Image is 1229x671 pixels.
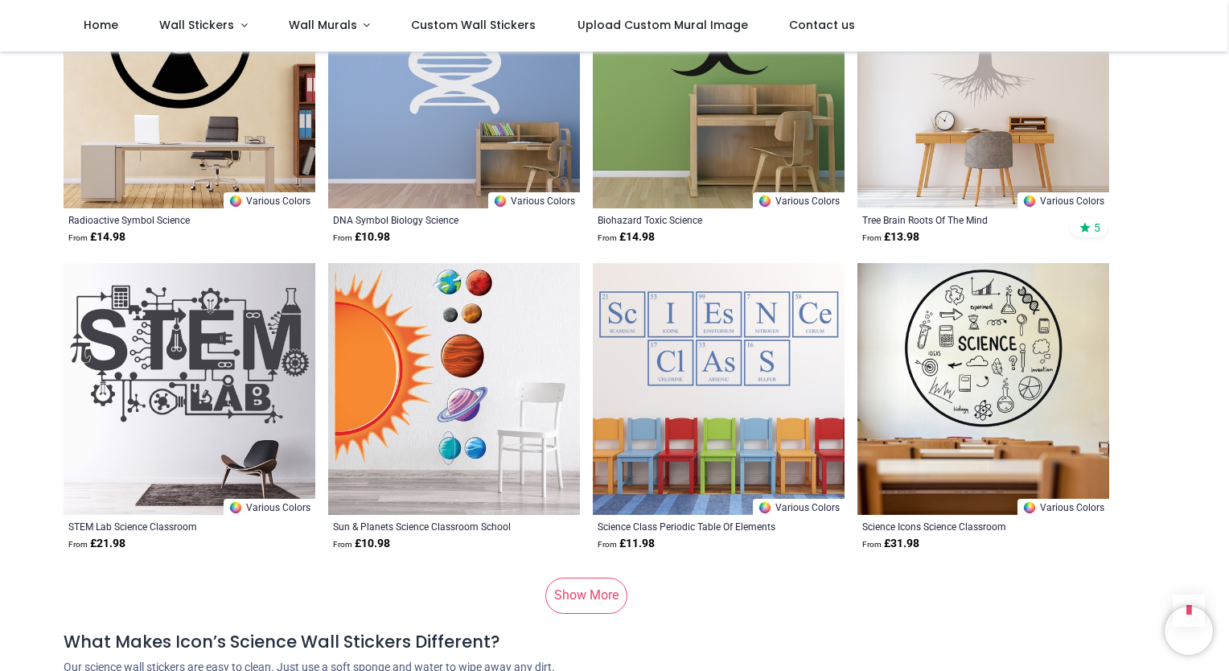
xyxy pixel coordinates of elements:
strong: £ 13.98 [862,229,919,245]
span: From [598,540,617,549]
a: Various Colors [1017,499,1109,515]
a: Biohazard Toxic Science [598,213,791,226]
a: Sun & Planets Science Classroom School [333,520,527,533]
span: From [598,233,617,242]
span: Upload Custom Mural Image [578,17,748,33]
a: Various Colors [1017,192,1109,208]
strong: £ 10.98 [333,229,390,245]
a: Various Colors [224,192,315,208]
span: Wall Stickers [159,17,234,33]
a: Show More [545,578,627,613]
img: Color Wheel [1022,194,1037,208]
a: Tree Brain Roots Of The Mind [862,213,1056,226]
a: Various Colors [753,499,845,515]
img: Sun & Planets Science Classroom School Wall Sticker [328,263,580,515]
a: Various Colors [488,192,580,208]
img: Color Wheel [758,194,772,208]
strong: £ 10.98 [333,536,390,552]
img: Color Wheel [1022,500,1037,515]
span: From [862,540,882,549]
img: Color Wheel [758,500,772,515]
img: Color Wheel [228,194,243,208]
a: Various Colors [224,499,315,515]
img: Color Wheel [493,194,508,208]
img: STEM Lab Science Classroom Wall Sticker [64,263,315,515]
a: Radioactive Symbol Science [68,213,262,226]
span: Custom Wall Stickers [411,17,536,33]
span: 5 [1094,220,1100,235]
strong: £ 14.98 [68,229,125,245]
strong: £ 11.98 [598,536,655,552]
span: From [862,233,882,242]
img: Color Wheel [228,500,243,515]
img: Science Icons Science Classroom Wall Sticker [857,263,1109,515]
span: Home [84,17,118,33]
span: Contact us [789,17,855,33]
a: DNA Symbol Biology Science [333,213,527,226]
span: Wall Murals [289,17,357,33]
a: Science Icons Science Classroom [862,520,1056,533]
img: Science Class Periodic Table Of Elements Wall Sticker [593,263,845,515]
strong: £ 31.98 [862,536,919,552]
strong: £ 14.98 [598,229,655,245]
iframe: Brevo live chat [1165,607,1213,655]
a: STEM Lab Science Classroom [68,520,262,533]
span: From [68,233,88,242]
h4: What Makes Icon’s Science Wall Stickers Different? [64,630,1165,653]
span: From [68,540,88,549]
a: Various Colors [753,192,845,208]
span: From [333,233,352,242]
strong: £ 21.98 [68,536,125,552]
span: From [333,540,352,549]
a: Science Class Periodic Table Of Elements [598,520,791,533]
